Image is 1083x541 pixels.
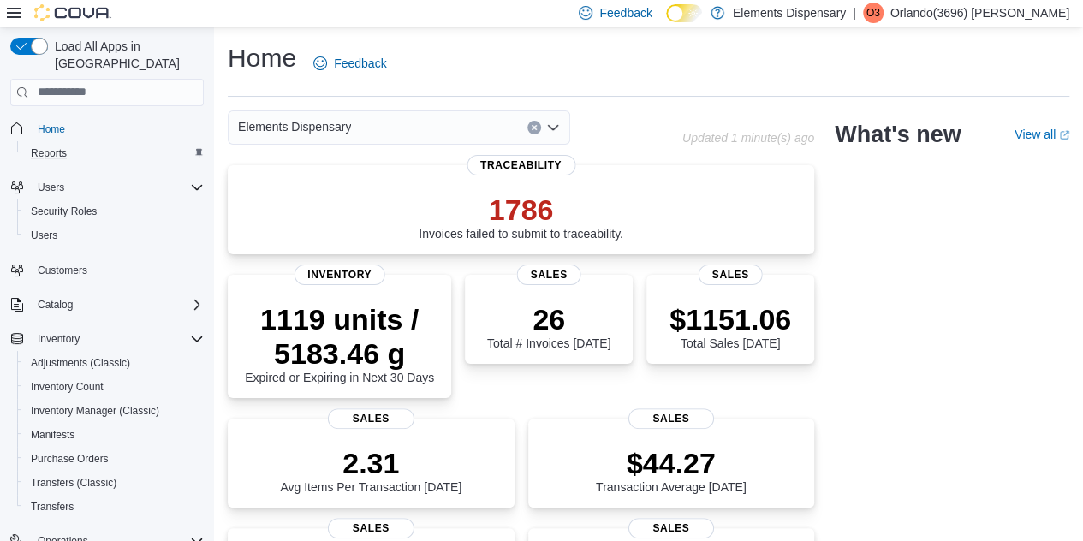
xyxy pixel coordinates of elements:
div: Avg Items Per Transaction [DATE] [280,446,461,494]
span: Inventory Manager (Classic) [31,404,159,418]
p: Elements Dispensary [733,3,846,23]
span: Users [24,225,204,246]
span: Catalog [38,298,73,312]
a: Transfers (Classic) [24,473,123,493]
span: Users [31,229,57,242]
span: Sales [517,265,581,285]
button: Users [3,175,211,199]
button: Manifests [17,423,211,447]
span: Adjustments (Classic) [24,353,204,373]
button: Reports [17,141,211,165]
svg: External link [1059,130,1069,140]
span: Users [38,181,64,194]
span: Inventory [38,332,80,346]
p: 1786 [419,193,623,227]
span: Inventory [31,329,204,349]
a: Manifests [24,425,81,445]
button: Inventory Count [17,375,211,399]
button: Transfers (Classic) [17,471,211,495]
a: Inventory Manager (Classic) [24,401,166,421]
a: Security Roles [24,201,104,222]
button: Open list of options [546,121,560,134]
span: Feedback [599,4,652,21]
span: Feedback [334,55,386,72]
span: Catalog [31,294,204,315]
button: Catalog [3,293,211,317]
span: Transfers [24,496,204,517]
a: Purchase Orders [24,449,116,469]
span: Sales [628,518,714,538]
button: Transfers [17,495,211,519]
a: Inventory Count [24,377,110,397]
button: Clear input [527,121,541,134]
span: Load All Apps in [GEOGRAPHIC_DATA] [48,38,204,72]
button: Home [3,116,211,141]
button: Inventory [3,327,211,351]
span: Customers [31,259,204,281]
span: Inventory [294,265,385,285]
span: Inventory Count [24,377,204,397]
span: Sales [328,518,414,538]
div: Invoices failed to submit to traceability. [419,193,623,241]
span: Home [31,118,204,140]
span: Reports [31,146,67,160]
a: Customers [31,260,94,281]
span: Traceability [467,155,575,175]
span: Adjustments (Classic) [31,356,130,370]
div: Total Sales [DATE] [669,302,791,350]
button: Security Roles [17,199,211,223]
div: Transaction Average [DATE] [596,446,747,494]
span: Reports [24,143,204,163]
a: Transfers [24,496,80,517]
div: Total # Invoices [DATE] [487,302,610,350]
a: Reports [24,143,74,163]
span: Users [31,177,204,198]
span: Inventory Manager (Classic) [24,401,204,421]
a: Adjustments (Classic) [24,353,137,373]
div: Orlando(3696) Caver [863,3,884,23]
button: Customers [3,258,211,282]
h2: What's new [835,121,961,148]
span: Sales [628,408,714,429]
p: Updated 1 minute(s) ago [682,131,814,145]
span: Sales [699,265,763,285]
button: Users [31,177,71,198]
span: Purchase Orders [24,449,204,469]
button: Adjustments (Classic) [17,351,211,375]
span: Security Roles [24,201,204,222]
p: $1151.06 [669,302,791,336]
button: Users [17,223,211,247]
span: Transfers (Classic) [31,476,116,490]
button: Catalog [31,294,80,315]
a: Home [31,119,72,140]
span: Transfers [31,500,74,514]
img: Cova [34,4,111,21]
a: View allExternal link [1015,128,1069,141]
span: Dark Mode [666,22,667,23]
h1: Home [228,41,296,75]
a: Feedback [306,46,393,80]
span: Inventory Count [31,380,104,394]
span: Home [38,122,65,136]
p: Orlando(3696) [PERSON_NAME] [890,3,1069,23]
span: Elements Dispensary [238,116,351,137]
p: $44.27 [596,446,747,480]
span: Sales [328,408,414,429]
p: 26 [487,302,610,336]
p: 2.31 [280,446,461,480]
span: Purchase Orders [31,452,109,466]
button: Inventory [31,329,86,349]
span: Transfers (Classic) [24,473,204,493]
p: 1119 units / 5183.46 g [241,302,437,371]
span: Manifests [24,425,204,445]
span: Customers [38,264,87,277]
button: Purchase Orders [17,447,211,471]
div: Expired or Expiring in Next 30 Days [241,302,437,384]
a: Users [24,225,64,246]
span: Security Roles [31,205,97,218]
p: | [853,3,856,23]
input: Dark Mode [666,4,702,22]
span: Manifests [31,428,74,442]
span: O3 [866,3,880,23]
button: Inventory Manager (Classic) [17,399,211,423]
